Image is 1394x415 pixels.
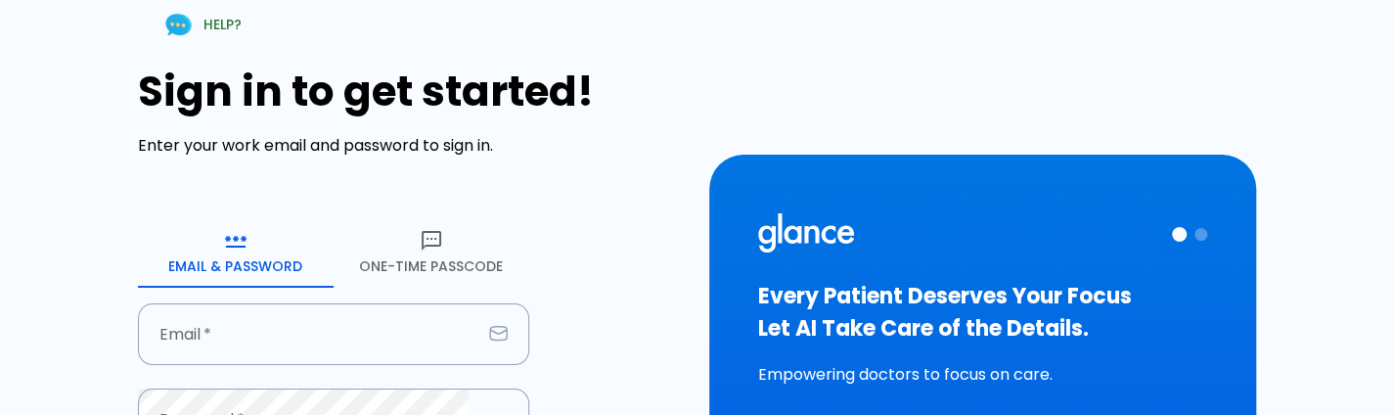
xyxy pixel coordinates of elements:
[758,280,1208,345] h3: Every Patient Deserves Your Focus Let AI Take Care of the Details.
[138,68,686,115] h1: Sign in to get started!
[758,363,1208,387] p: Empowering doctors to focus on care.
[161,8,196,42] img: Chat Support
[334,217,529,288] button: One-Time Passcode
[138,303,481,365] input: dr.ahmed@clinic.com
[138,134,686,158] p: Enter your work email and password to sign in.
[138,217,334,288] button: Email & Password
